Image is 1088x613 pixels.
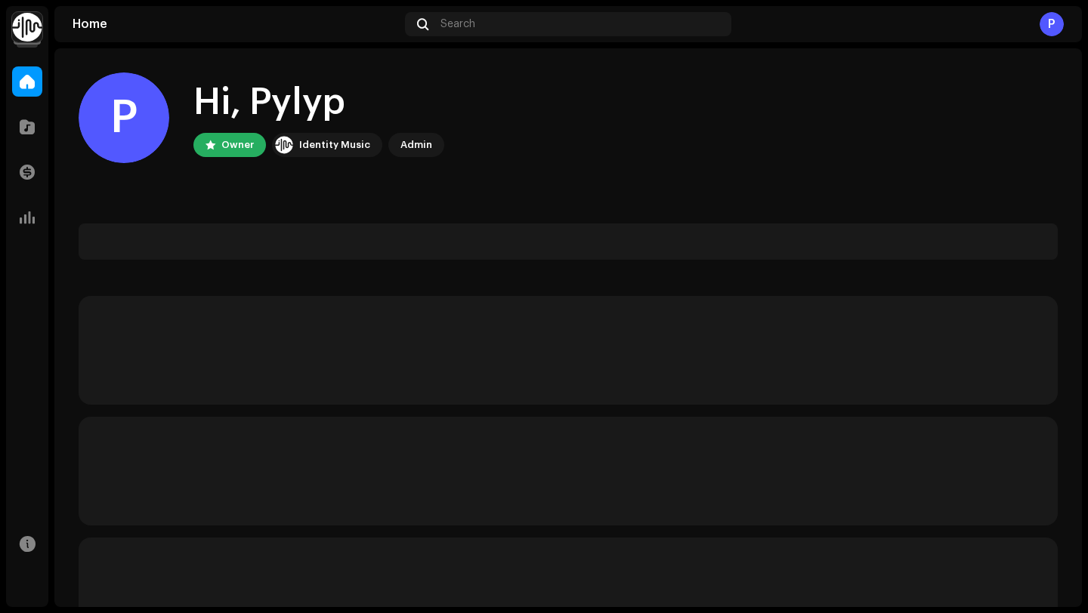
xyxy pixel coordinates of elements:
div: Admin [400,136,432,154]
div: Home [73,18,399,30]
div: P [79,72,169,163]
div: Owner [221,136,254,154]
div: Hi, Pylyp [193,79,444,127]
img: 0f74c21f-6d1c-4dbc-9196-dbddad53419e [275,136,293,154]
span: Search [440,18,475,30]
div: Identity Music [299,136,370,154]
img: 0f74c21f-6d1c-4dbc-9196-dbddad53419e [12,12,42,42]
div: P [1040,12,1064,36]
